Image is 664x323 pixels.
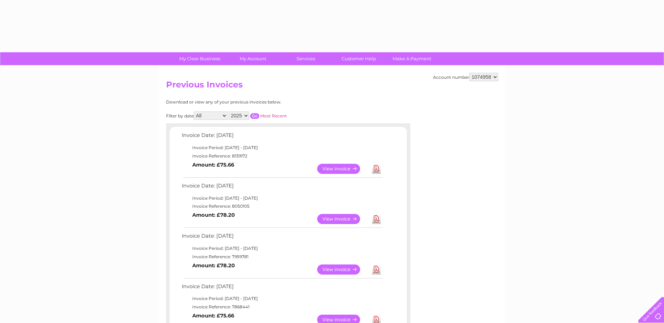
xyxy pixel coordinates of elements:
[330,52,388,65] a: Customer Help
[180,131,384,144] td: Invoice Date: [DATE]
[180,144,384,152] td: Invoice Period: [DATE] - [DATE]
[180,282,384,295] td: Invoice Date: [DATE]
[166,80,498,93] h2: Previous Invoices
[317,164,368,174] a: View
[180,152,384,160] td: Invoice Reference: 8139172
[192,313,234,319] b: Amount: £75.66
[180,253,384,261] td: Invoice Reference: 7959781
[224,52,282,65] a: My Account
[192,162,234,168] b: Amount: £75.66
[260,113,287,118] a: Most Recent
[166,100,349,105] div: Download or view any of your previous invoices below.
[317,264,368,275] a: View
[180,181,384,194] td: Invoice Date: [DATE]
[372,264,381,275] a: Download
[383,52,441,65] a: Make A Payment
[192,262,235,269] b: Amount: £78.20
[317,214,368,224] a: View
[277,52,335,65] a: Services
[180,231,384,244] td: Invoice Date: [DATE]
[372,214,381,224] a: Download
[192,212,235,218] b: Amount: £78.20
[171,52,229,65] a: My Clear Business
[433,73,498,81] div: Account number
[180,194,384,202] td: Invoice Period: [DATE] - [DATE]
[180,294,384,303] td: Invoice Period: [DATE] - [DATE]
[180,244,384,253] td: Invoice Period: [DATE] - [DATE]
[372,164,381,174] a: Download
[180,303,384,311] td: Invoice Reference: 7868441
[166,111,349,120] div: Filter by date
[180,202,384,210] td: Invoice Reference: 8050105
